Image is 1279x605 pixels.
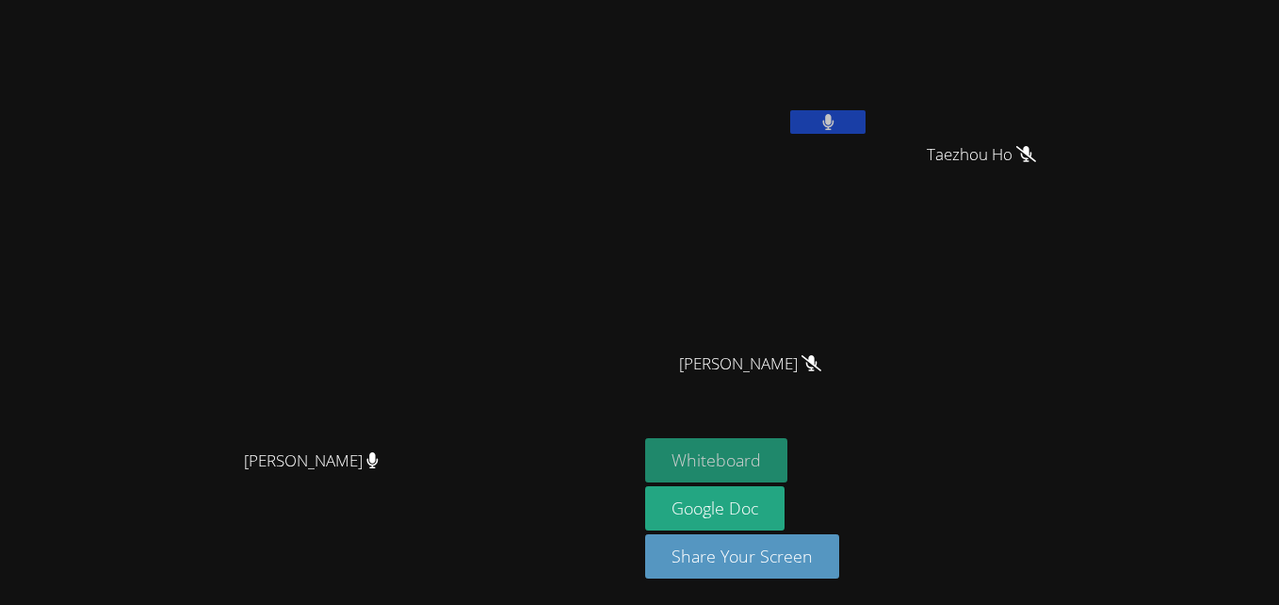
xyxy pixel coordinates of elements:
[927,141,1036,169] span: Taezhou Ho
[679,351,821,378] span: [PERSON_NAME]
[645,438,787,482] button: Whiteboard
[244,448,379,475] span: [PERSON_NAME]
[645,486,785,531] a: Google Doc
[645,534,839,579] button: Share Your Screen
